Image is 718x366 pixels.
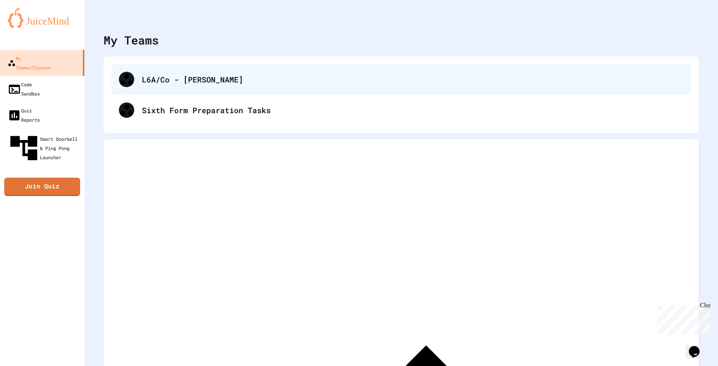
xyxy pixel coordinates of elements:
[686,335,710,358] iframe: chat widget
[8,106,40,124] div: Quiz Reports
[142,104,683,116] div: Sixth Form Preparation Tasks
[111,95,691,125] div: Sixth Form Preparation Tasks
[8,132,81,164] div: Smart Doorbell & Ping Pong Launcher
[3,3,53,49] div: Chat with us now!Close
[654,302,710,335] iframe: chat widget
[104,31,159,49] div: My Teams
[4,178,80,196] a: Join Quiz
[8,8,77,28] img: logo-orange.svg
[8,54,51,72] div: My Teams/Classes
[8,80,40,98] div: Code Sandbox
[142,74,683,85] div: L6A/Co - [PERSON_NAME]
[111,64,691,95] div: L6A/Co - [PERSON_NAME]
